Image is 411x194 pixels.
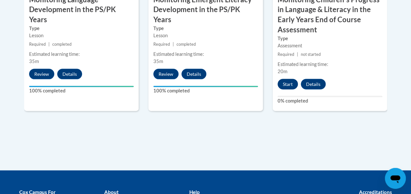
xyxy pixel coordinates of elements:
[278,42,382,49] div: Assessment
[153,58,163,64] span: 35m
[153,42,170,47] span: Required
[153,32,258,39] div: Lesson
[297,52,298,57] span: |
[278,97,382,105] label: 0% completed
[29,58,39,64] span: 35m
[173,42,174,47] span: |
[29,42,46,47] span: Required
[278,61,382,68] div: Estimated learning time:
[153,51,258,58] div: Estimated learning time:
[29,87,134,94] label: 100% completed
[29,32,134,39] div: Lesson
[153,86,258,87] div: Your progress
[29,51,134,58] div: Estimated learning time:
[181,69,206,79] button: Details
[278,69,287,74] span: 20m
[301,52,321,57] span: not started
[29,25,134,32] label: Type
[278,79,298,89] button: Start
[278,52,294,57] span: Required
[301,79,326,89] button: Details
[278,35,382,42] label: Type
[153,69,179,79] button: Review
[29,69,54,79] button: Review
[153,87,258,94] label: 100% completed
[153,25,258,32] label: Type
[29,86,134,87] div: Your progress
[177,42,196,47] span: completed
[52,42,72,47] span: completed
[57,69,82,79] button: Details
[48,42,50,47] span: |
[385,168,406,189] iframe: Button to launch messaging window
